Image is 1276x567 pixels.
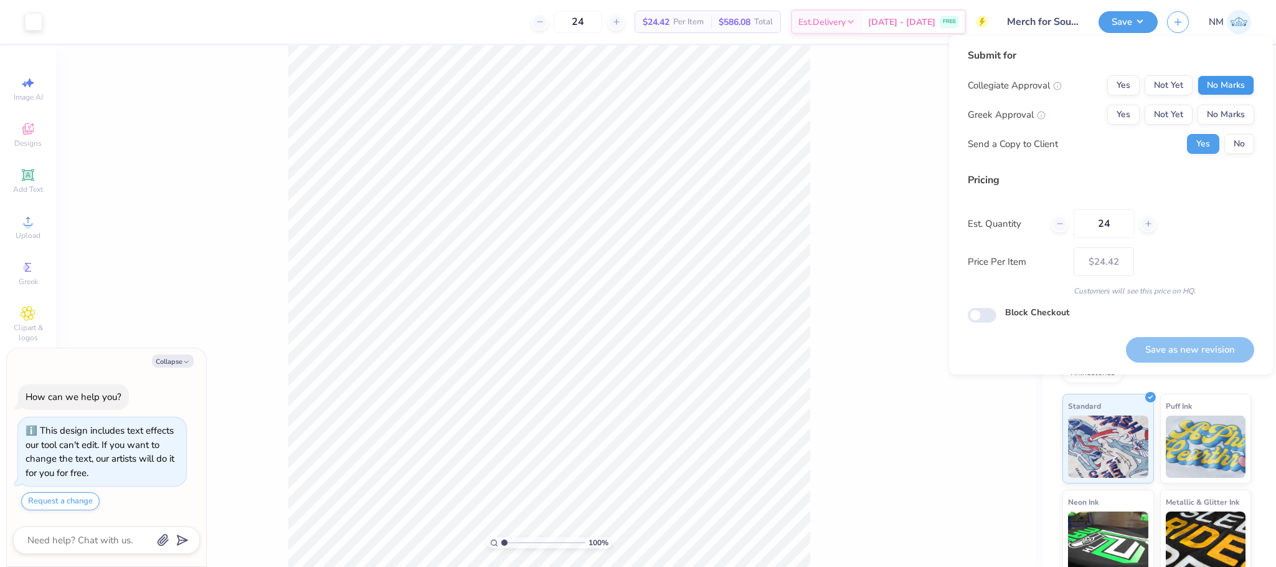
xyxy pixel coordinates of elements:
label: Price Per Item [968,255,1064,269]
div: This design includes text effects our tool can't edit. If you want to change the text, our artist... [26,424,174,479]
img: Puff Ink [1166,416,1246,478]
div: Send a Copy to Client [968,137,1058,151]
span: Total [754,16,773,29]
button: Yes [1107,75,1140,95]
span: Metallic & Glitter Ink [1166,495,1239,508]
button: Yes [1187,134,1219,154]
span: Per Item [673,16,704,29]
button: Request a change [21,492,100,510]
span: Add Text [13,184,43,194]
span: NM [1209,15,1224,29]
span: Neon Ink [1068,495,1099,508]
img: Standard [1068,416,1148,478]
span: $24.42 [643,16,669,29]
span: Designs [14,138,42,148]
span: Image AI [14,92,43,102]
div: Collegiate Approval [968,79,1062,93]
div: How can we help you? [26,391,121,403]
a: NM [1209,10,1251,34]
button: Not Yet [1145,75,1193,95]
span: $586.08 [719,16,750,29]
span: FREE [943,17,956,26]
button: No Marks [1198,75,1254,95]
button: Collapse [152,355,194,368]
span: Upload [16,231,40,241]
img: Naina Mehta [1227,10,1251,34]
input: – – [1074,209,1134,238]
span: [DATE] - [DATE] [868,16,935,29]
span: Greek [19,277,38,287]
span: Clipart & logos [6,323,50,343]
span: Standard [1068,399,1101,412]
div: Greek Approval [968,108,1046,122]
button: No Marks [1198,105,1254,125]
input: – – [554,11,602,33]
button: Save [1099,11,1158,33]
button: Yes [1107,105,1140,125]
button: No [1224,134,1254,154]
span: 100 % [588,537,608,548]
input: Untitled Design [998,9,1089,34]
div: Submit for [968,48,1254,63]
span: Puff Ink [1166,399,1192,412]
span: Est. Delivery [798,16,846,29]
label: Block Checkout [1005,306,1069,319]
div: Pricing [968,173,1254,188]
label: Est. Quantity [968,217,1042,231]
div: Customers will see this price on HQ. [968,285,1254,297]
button: Not Yet [1145,105,1193,125]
